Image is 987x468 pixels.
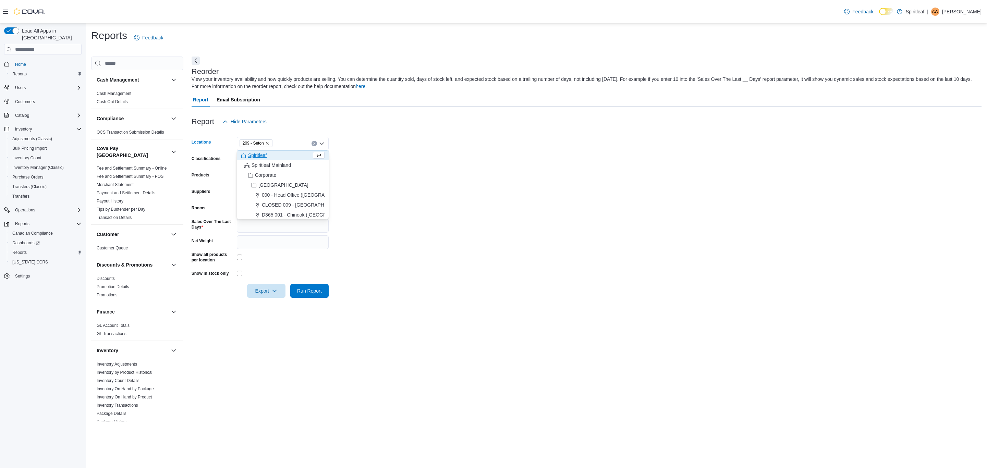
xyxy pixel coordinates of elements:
[192,271,229,276] label: Show in stock only
[10,135,55,143] a: Adjustments (Classic)
[12,111,32,120] button: Catalog
[1,59,84,69] button: Home
[97,403,138,408] a: Inventory Transactions
[97,394,152,400] span: Inventory On Hand by Product
[12,84,82,92] span: Users
[12,272,82,280] span: Settings
[10,183,49,191] a: Transfers (Classic)
[97,331,126,336] span: GL Transactions
[91,244,183,255] div: Customer
[12,174,44,180] span: Purchase Orders
[192,172,209,178] label: Products
[15,99,35,104] span: Customers
[192,219,234,230] label: Sales Over The Last Days
[7,163,84,172] button: Inventory Manager (Classic)
[97,199,123,204] a: Payout History
[97,166,167,171] a: Fee and Settlement Summary - Online
[15,221,29,226] span: Reports
[97,386,154,391] a: Inventory On Hand by Package
[243,140,264,147] span: 209 - Seton
[297,287,322,294] span: Run Report
[97,91,131,96] span: Cash Management
[97,115,168,122] button: Compliance
[170,114,178,123] button: Compliance
[10,229,82,237] span: Canadian Compliance
[942,8,982,16] p: [PERSON_NAME]
[12,272,33,280] a: Settings
[97,347,168,354] button: Inventory
[7,192,84,201] button: Transfers
[220,115,269,128] button: Hide Parameters
[237,190,329,200] button: 000 - Head Office ([GEOGRAPHIC_DATA])
[10,192,82,200] span: Transfers
[312,141,317,146] button: Clear input
[10,239,42,247] a: Dashboards
[170,230,178,238] button: Customer
[10,258,51,266] a: [US_STATE] CCRS
[10,154,82,162] span: Inventory Count
[237,180,329,190] button: [GEOGRAPHIC_DATA]
[852,8,873,15] span: Feedback
[7,134,84,144] button: Adjustments (Classic)
[97,182,134,187] a: Merchant Statement
[262,211,359,218] span: D365 001 - Chinook ([GEOGRAPHIC_DATA])
[97,76,168,83] button: Cash Management
[91,360,183,461] div: Inventory
[192,139,211,145] label: Locations
[12,60,29,69] a: Home
[7,144,84,153] button: Bulk Pricing Import
[252,162,291,169] span: Spiritleaf Mainland
[12,206,82,214] span: Operations
[193,93,208,107] span: Report
[170,76,178,84] button: Cash Management
[12,220,82,228] span: Reports
[265,141,269,145] button: Remove 209 - Seton from selection in this group
[170,261,178,269] button: Discounts & Promotions
[10,135,82,143] span: Adjustments (Classic)
[240,139,272,147] span: 209 - Seton
[12,250,27,255] span: Reports
[1,83,84,93] button: Users
[7,238,84,248] a: Dashboards
[97,130,164,135] a: OCS Transaction Submission Details
[841,5,876,19] a: Feedback
[97,308,115,315] h3: Finance
[12,60,82,68] span: Home
[97,115,124,122] h3: Compliance
[10,248,29,257] a: Reports
[12,84,28,92] button: Users
[192,67,219,76] h3: Reorder
[15,126,32,132] span: Inventory
[97,370,153,375] a: Inventory by Product Historical
[10,183,82,191] span: Transfers (Classic)
[97,215,132,220] a: Transaction Details
[319,141,325,146] button: Close list of options
[14,8,45,15] img: Cova
[262,201,346,208] span: CLOSED 009 - [GEOGRAPHIC_DATA].
[10,173,82,181] span: Purchase Orders
[97,174,163,179] span: Fee and Settlement Summary - POS
[97,395,152,399] a: Inventory On Hand by Product
[12,206,38,214] button: Operations
[12,146,47,151] span: Bulk Pricing Import
[97,276,115,281] a: Discounts
[12,97,82,106] span: Customers
[10,163,82,172] span: Inventory Manager (Classic)
[97,419,126,424] span: Package History
[15,85,26,90] span: Users
[10,258,82,266] span: Washington CCRS
[97,293,118,297] a: Promotions
[12,231,53,236] span: Canadian Compliance
[1,111,84,120] button: Catalog
[906,8,924,16] p: Spiritleaf
[931,8,939,16] div: Amber W
[7,153,84,163] button: Inventory Count
[12,155,41,161] span: Inventory Count
[97,308,168,315] button: Finance
[12,136,52,141] span: Adjustments (Classic)
[932,8,938,16] span: AW
[10,154,44,162] a: Inventory Count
